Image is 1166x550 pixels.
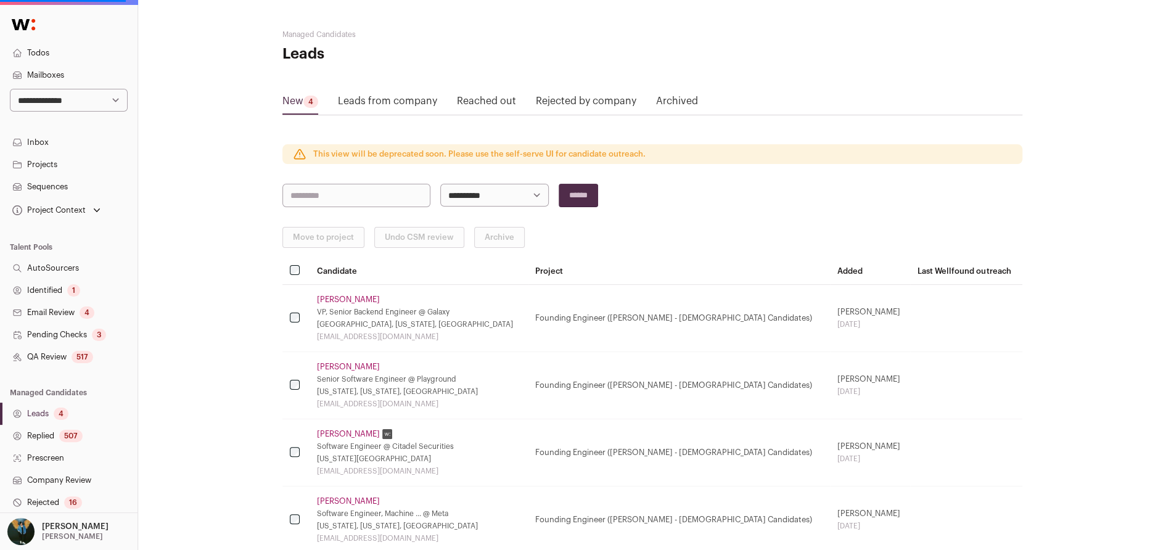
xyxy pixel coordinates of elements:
div: [DATE] [837,521,903,531]
div: Software Engineer @ Citadel Securities [317,441,520,451]
td: [PERSON_NAME] [830,419,911,486]
div: [EMAIL_ADDRESS][DOMAIN_NAME] [317,533,520,543]
button: Open dropdown [10,202,103,219]
button: Open dropdown [5,518,111,545]
div: 4 [54,408,68,420]
td: Founding Engineer ([PERSON_NAME] - [DEMOGRAPHIC_DATA] Candidates) [528,419,830,486]
div: [EMAIL_ADDRESS][DOMAIN_NAME] [317,399,520,409]
a: [PERSON_NAME] [317,429,380,439]
th: Project [528,258,830,285]
h2: Managed Candidates [282,30,529,39]
div: Senior Software Engineer @ Playground [317,374,520,384]
a: [PERSON_NAME] [317,362,380,372]
a: Leads from company [338,94,437,113]
p: This view will be deprecated soon. Please use the self-serve UI for candidate outreach. [313,149,646,159]
div: 4 [303,96,318,108]
div: 16 [64,496,82,509]
a: Archived [656,94,698,113]
p: [PERSON_NAME] [42,532,103,541]
th: Added [830,258,911,285]
div: [DATE] [837,454,903,464]
div: [EMAIL_ADDRESS][DOMAIN_NAME] [317,332,520,342]
div: Software Engineer, Machine ... @ Meta [317,509,520,519]
a: [PERSON_NAME] [317,496,380,506]
img: 12031951-medium_jpg [7,518,35,545]
div: Project Context [10,205,86,215]
h1: Leads [282,44,529,64]
td: [PERSON_NAME] [830,285,911,352]
td: Founding Engineer ([PERSON_NAME] - [DEMOGRAPHIC_DATA] Candidates) [528,285,830,352]
div: 1 [67,284,80,297]
p: [PERSON_NAME] [42,522,109,532]
a: Reached out [457,94,516,113]
a: [PERSON_NAME] [317,295,380,305]
div: 3 [92,329,106,341]
div: [DATE] [837,319,903,329]
img: Wellfound [5,12,42,37]
div: 4 [80,306,94,319]
div: [GEOGRAPHIC_DATA], [US_STATE], [GEOGRAPHIC_DATA] [317,319,520,329]
div: [US_STATE], [US_STATE], [GEOGRAPHIC_DATA] [317,387,520,396]
div: [US_STATE], [US_STATE], [GEOGRAPHIC_DATA] [317,521,520,531]
div: [DATE] [837,387,903,396]
td: [PERSON_NAME] [830,352,911,419]
td: Founding Engineer ([PERSON_NAME] - [DEMOGRAPHIC_DATA] Candidates) [528,352,830,419]
th: Last Wellfound outreach [910,258,1022,285]
th: Candidate [310,258,528,285]
div: VP, Senior Backend Engineer @ Galaxy [317,307,520,317]
div: [US_STATE][GEOGRAPHIC_DATA] [317,454,520,464]
div: 507 [59,430,83,442]
div: [EMAIL_ADDRESS][DOMAIN_NAME] [317,466,520,476]
a: Rejected by company [536,94,636,113]
a: New [282,94,318,113]
div: 517 [72,351,93,363]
